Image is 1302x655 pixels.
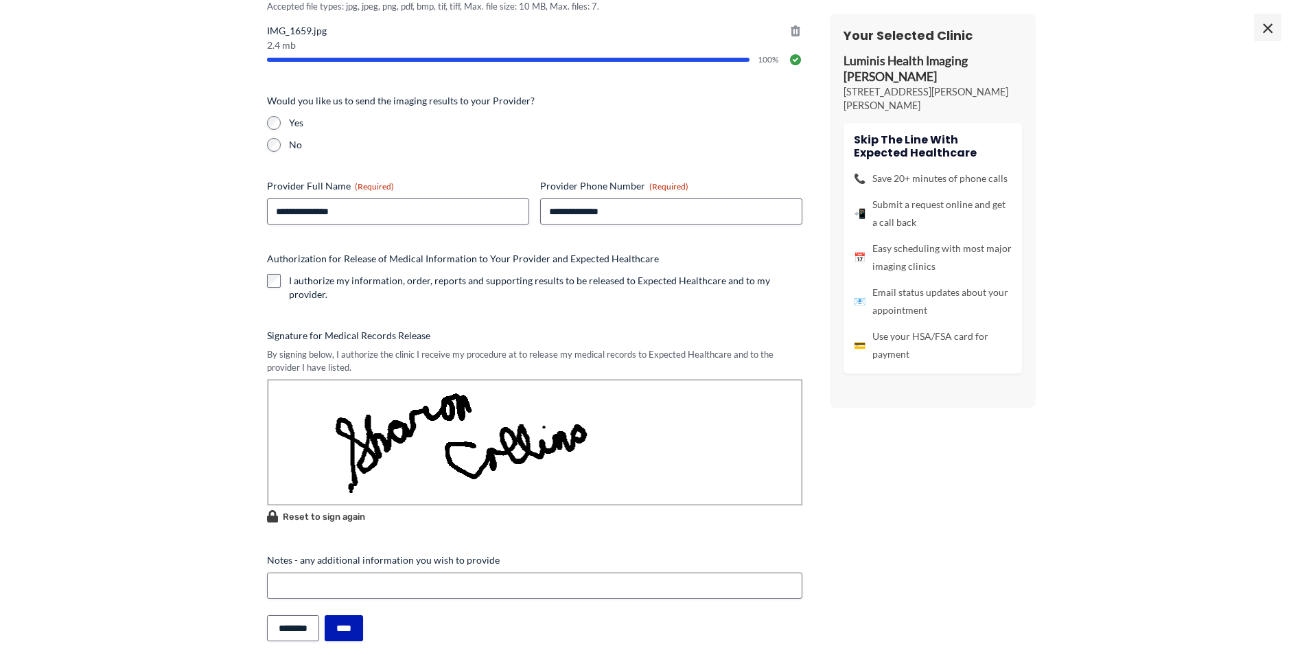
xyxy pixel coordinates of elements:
[267,94,535,108] legend: Would you like us to send the imaging results to your Provider?
[1254,14,1281,41] span: ×
[267,179,529,193] label: Provider Full Name
[854,249,865,266] span: 📅
[844,54,1022,85] p: Luminis Health Imaging [PERSON_NAME]
[854,170,865,187] span: 📞
[844,27,1022,43] h3: Your Selected Clinic
[267,252,659,266] legend: Authorization for Release of Medical Information to Your Provider and Expected Healthcare
[854,205,865,222] span: 📲
[267,553,802,567] label: Notes - any additional information you wish to provide
[854,284,1012,319] li: Email status updates about your appointment
[289,274,802,301] label: I authorize my information, order, reports and supporting results to be released to Expected Heal...
[355,181,394,192] span: (Required)
[854,336,865,354] span: 💳
[540,179,802,193] label: Provider Phone Number
[289,138,802,152] label: No
[854,133,1012,159] h4: Skip the line with Expected Healthcare
[267,24,802,38] span: IMG_1659.jpg
[267,509,365,525] button: Reset to sign again
[854,196,1012,231] li: Submit a request online and get a call back
[267,348,802,374] div: By signing below, I authorize the clinic I receive my procedure at to release my medical records ...
[289,116,802,130] label: Yes
[854,292,865,310] span: 📧
[758,56,780,64] span: 100%
[854,240,1012,275] li: Easy scheduling with most major imaging clinics
[844,85,1022,113] p: [STREET_ADDRESS][PERSON_NAME][PERSON_NAME]
[649,181,688,192] span: (Required)
[267,41,802,50] span: 2.4 mb
[854,327,1012,363] li: Use your HSA/FSA card for payment
[854,170,1012,187] li: Save 20+ minutes of phone calls
[267,329,802,343] label: Signature for Medical Records Release
[267,379,802,505] img: Signature Image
